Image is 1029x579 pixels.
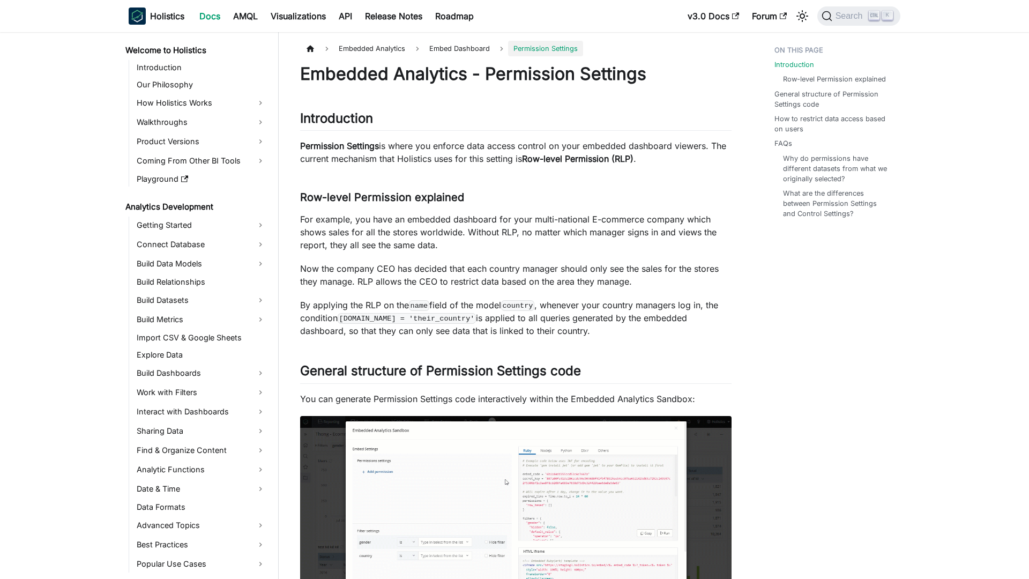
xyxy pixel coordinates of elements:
nav: Breadcrumbs [300,41,732,56]
h1: Embedded Analytics - Permission Settings [300,63,732,85]
a: Introduction [774,60,814,70]
p: For example, you have an embedded dashboard for your multi-national E-commerce company which show... [300,213,732,251]
a: Build Metrics [133,311,269,328]
a: Home page [300,41,320,56]
kbd: K [882,11,893,20]
h2: General structure of Permission Settings code [300,363,732,383]
a: v3.0 Docs [681,8,745,25]
span: Search [832,11,869,21]
p: By applying the RLP on the field of the model , whenever your country managers log in, the condit... [300,299,732,337]
span: Embed Dashboard [429,44,490,53]
a: Our Philosophy [133,77,269,92]
a: Build Relationships [133,274,269,289]
a: Build Datasets [133,292,269,309]
a: Playground [133,172,269,187]
a: Analytics Development [122,199,269,214]
a: How Holistics Works [133,94,269,112]
a: Popular Use Cases [133,555,269,573]
h3: Row-level Permission explained [300,191,732,204]
a: Explore Data [133,347,269,362]
a: Roadmap [429,8,480,25]
a: How to restrict data access based on users [774,114,894,134]
a: Work with Filters [133,384,269,401]
p: is where you enforce data access control on your embedded dashboard viewers. The current mechanis... [300,139,732,165]
a: Embed Dashboard [424,41,495,56]
a: Find & Organize Content [133,442,269,459]
p: Now the company CEO has decided that each country manager should only see the sales for the store... [300,262,732,288]
button: Switch between dark and light mode (currently light mode) [794,8,811,25]
a: Forum [745,8,793,25]
h2: Introduction [300,110,732,131]
a: Docs [193,8,227,25]
a: Build Dashboards [133,365,269,382]
a: HolisticsHolistics [129,8,184,25]
a: Why do permissions have different datasets from what we originally selected? [783,153,890,184]
a: Getting Started [133,217,269,234]
p: You can generate Permission Settings code interactively within the Embedded Analytics Sandbox: [300,392,732,405]
a: Coming From Other BI Tools [133,152,269,169]
code: country [501,300,534,311]
strong: Permission Settings [300,140,379,151]
nav: Docs sidebar [118,32,279,579]
span: Embedded Analytics [333,41,411,56]
a: API [332,8,359,25]
a: Build Data Models [133,255,269,272]
a: Date & Time [133,480,269,498]
a: Analytic Functions [133,461,269,478]
a: Connect Database [133,236,269,253]
a: What are the differences between Permission Settings and Control Settings? [783,188,890,219]
a: Row-level Permission explained [783,74,886,84]
a: Introduction [133,60,269,75]
a: Best Practices [133,536,269,553]
span: Permission Settings [508,41,583,56]
a: Import CSV & Google Sheets [133,330,269,345]
a: Walkthroughs [133,114,269,131]
button: Search (Ctrl+K) [817,6,900,26]
a: Interact with Dashboards [133,403,269,420]
a: General structure of Permission Settings code [774,89,894,109]
a: Welcome to Holistics [122,43,269,58]
b: Holistics [150,10,184,23]
a: Advanced Topics [133,517,269,534]
a: AMQL [227,8,264,25]
strong: Row-level Permission (RLP) [522,153,633,164]
a: FAQs [774,138,792,149]
a: Sharing Data [133,422,269,440]
img: Holistics [129,8,146,25]
a: Product Versions [133,133,269,150]
code: [DOMAIN_NAME] = 'their_country' [338,313,476,324]
code: name [409,300,429,311]
a: Visualizations [264,8,332,25]
a: Data Formats [133,500,269,515]
a: Release Notes [359,8,429,25]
